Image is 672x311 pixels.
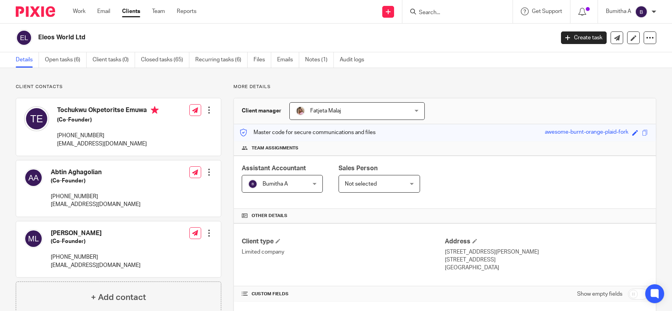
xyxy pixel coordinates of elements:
[345,181,377,187] span: Not selected
[263,181,288,187] span: Bumitha A
[57,132,159,140] p: [PHONE_NUMBER]
[296,106,305,116] img: MicrosoftTeams-image%20(5).png
[51,168,141,177] h4: Abtin Aghagolian
[51,177,141,185] h5: (Co-Founder)
[195,52,248,68] a: Recurring tasks (6)
[51,253,141,261] p: [PHONE_NUMBER]
[606,7,631,15] p: Bumitha A
[445,248,648,256] p: [STREET_ADDRESS][PERSON_NAME]
[532,9,562,14] span: Get Support
[635,6,648,18] img: svg%3E
[24,168,43,187] img: svg%3E
[445,264,648,272] p: [GEOGRAPHIC_DATA]
[240,129,376,136] p: Master code for secure communications and files
[305,52,334,68] a: Notes (1)
[340,52,370,68] a: Audit logs
[339,165,378,171] span: Sales Person
[24,106,49,131] img: svg%3E
[51,193,141,201] p: [PHONE_NUMBER]
[252,213,287,219] span: Other details
[242,291,445,297] h4: CUSTOM FIELDS
[445,256,648,264] p: [STREET_ADDRESS]
[24,229,43,248] img: svg%3E
[45,52,87,68] a: Open tasks (6)
[242,248,445,256] p: Limited company
[233,84,656,90] p: More details
[16,84,221,90] p: Client contacts
[577,290,622,298] label: Show empty fields
[248,179,257,189] img: svg%3E
[242,165,306,171] span: Assistant Accountant
[51,229,141,237] h4: [PERSON_NAME]
[561,31,607,44] a: Create task
[445,237,648,246] h4: Address
[51,261,141,269] p: [EMAIL_ADDRESS][DOMAIN_NAME]
[38,33,447,42] h2: Eleos World Ltd
[57,140,159,148] p: [EMAIL_ADDRESS][DOMAIN_NAME]
[545,128,628,137] div: awesome-burnt-orange-plaid-fork
[93,52,135,68] a: Client tasks (0)
[310,108,341,114] span: Fatjeta Malaj
[16,52,39,68] a: Details
[122,7,140,15] a: Clients
[418,9,489,17] input: Search
[151,106,159,114] i: Primary
[242,237,445,246] h4: Client type
[141,52,189,68] a: Closed tasks (65)
[254,52,271,68] a: Files
[97,7,110,15] a: Email
[242,107,281,115] h3: Client manager
[16,29,32,46] img: svg%3E
[152,7,165,15] a: Team
[73,7,85,15] a: Work
[252,145,298,151] span: Team assignments
[91,291,146,304] h4: + Add contact
[51,201,141,208] p: [EMAIL_ADDRESS][DOMAIN_NAME]
[57,116,159,124] h5: (Co-Founder)
[51,237,141,245] h5: (Co-Founder)
[177,7,196,15] a: Reports
[16,6,55,17] img: Pixie
[277,52,299,68] a: Emails
[57,106,159,116] h4: Tochukwu Okpetoritse Emuwa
